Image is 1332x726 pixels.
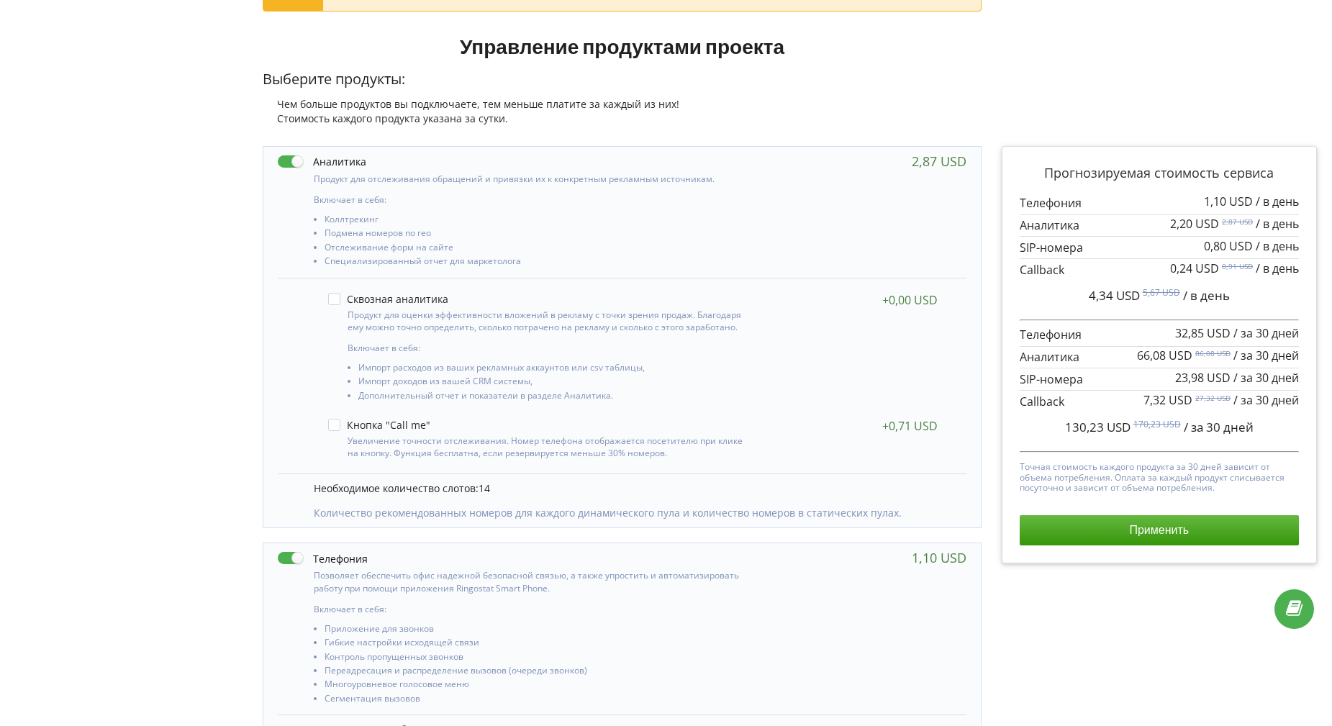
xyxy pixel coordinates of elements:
p: Телефония [1020,195,1299,212]
span: 130,23 USD [1065,419,1131,435]
span: / в день [1183,287,1230,304]
p: Аналитика [1020,217,1299,234]
li: Импорт доходов из вашей CRM системы, [358,376,754,390]
p: Телефония [1020,327,1299,343]
sup: 86,08 USD [1195,348,1231,358]
li: Отслеживание форм на сайте [325,242,759,256]
li: Приложение для звонков [325,624,759,637]
div: +0,00 USD [882,293,938,307]
li: Дополнительный отчет и показатели в разделе Аналитика. [358,391,754,404]
span: / за 30 дней [1233,392,1299,408]
span: 7,32 USD [1143,392,1192,408]
p: Callback [1020,394,1299,410]
p: Продукт для оценки эффективности вложений в рекламу с точки зрения продаж. Благодаря ему можно то... [348,309,754,333]
span: / за 30 дней [1184,419,1254,435]
li: Контроль пропущенных звонков [325,652,759,666]
span: 0,24 USD [1170,260,1219,276]
span: / в день [1256,216,1299,232]
span: / в день [1256,238,1299,254]
li: Гибкие настройки исходящей связи [325,637,759,651]
span: 66,08 USD [1137,348,1192,363]
p: Продукт для отслеживания обращений и привязки их к конкретным рекламным источникам. [314,173,759,185]
li: Коллтрекинг [325,214,759,228]
div: 2,87 USD [912,154,966,168]
span: 2,20 USD [1170,216,1219,232]
p: Выберите продукты: [263,69,981,90]
div: Чем больше продуктов вы подключаете, тем меньше платите за каждый из них! [263,97,981,112]
p: Увеличение точности отслеживания. Номер телефона отображается посетителю при клике на кнопку. Фун... [348,435,754,459]
p: Позволяет обеспечить офис надежной безопасной связью, а также упростить и автоматизировать работу... [314,569,759,594]
div: Стоимость каждого продукта указана за сутки. [263,112,981,126]
p: Включает в себя: [314,603,759,615]
p: Callback [1020,262,1299,278]
span: 1,10 USD [1204,194,1253,209]
label: Сквозная аналитика [328,293,448,305]
span: 14 [479,481,490,495]
li: Переадресация и распределение вызовов (очереди звонков) [325,666,759,679]
span: / за 30 дней [1233,370,1299,386]
p: Включает в себя: [314,194,759,206]
li: Многоуровневое голосовое меню [325,679,759,693]
p: Количество рекомендованных номеров для каждого динамического пула и количество номеров в статичес... [314,506,951,520]
li: Специализированный отчет для маркетолога [325,256,759,270]
sup: 2,87 USD [1222,217,1253,227]
span: 32,85 USD [1175,325,1231,341]
p: Включает в себя: [348,342,754,354]
sup: 170,23 USD [1133,418,1181,430]
div: 1,10 USD [912,550,966,565]
sup: 27,32 USD [1195,393,1231,403]
div: +0,71 USD [882,419,938,433]
span: 4,34 USD [1089,287,1140,304]
li: Сегментация вызовов [325,694,759,707]
span: / в день [1256,260,1299,276]
h1: Управление продуктами проекта [263,33,981,59]
label: Телефония [278,550,368,566]
label: Аналитика [278,154,366,169]
sup: 0,91 USD [1222,261,1253,271]
p: Прогнозируемая стоимость сервиса [1020,164,1299,183]
span: 23,98 USD [1175,370,1231,386]
li: Импорт расходов из ваших рекламных аккаунтов или csv таблицы, [358,363,754,376]
p: Необходимое количество слотов: [314,481,951,496]
p: Точная стоимость каждого продукта за 30 дней зависит от объема потребления. Оплата за каждый прод... [1020,458,1299,493]
label: Кнопка "Call me" [328,419,430,431]
span: / за 30 дней [1233,348,1299,363]
button: Применить [1020,515,1299,545]
span: 0,80 USD [1204,238,1253,254]
span: / в день [1256,194,1299,209]
span: / за 30 дней [1233,325,1299,341]
li: Подмена номеров по гео [325,228,759,242]
p: Аналитика [1020,349,1299,366]
p: SIP-номера [1020,371,1299,388]
p: SIP-номера [1020,240,1299,256]
sup: 5,67 USD [1143,286,1180,299]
